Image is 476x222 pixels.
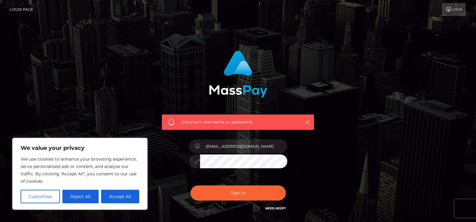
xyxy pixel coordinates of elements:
[21,190,60,203] button: Customise
[10,3,33,16] a: Login Page
[191,185,286,201] button: Sign in
[62,190,99,203] button: Reject All
[442,3,466,16] a: Login
[209,51,267,98] img: MassPay Login
[182,119,294,125] span: Incorrect username or password.
[21,144,139,152] p: We value your privacy
[21,155,139,185] p: We use cookies to enhance your browsing experience, serve personalised ads or content, and analys...
[12,138,148,210] div: We value your privacy
[200,139,287,153] input: Username...
[265,206,286,210] a: Need Help?
[101,190,139,203] button: Accept All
